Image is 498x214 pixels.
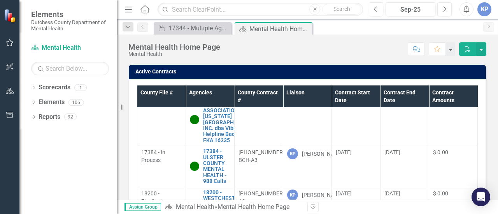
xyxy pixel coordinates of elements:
div: 106 [68,99,84,106]
div: Mental Health Home Page [128,43,220,51]
td: Double-Click to Edit [381,93,429,146]
span: [DATE] [336,190,352,197]
div: Sep-25 [388,5,433,14]
span: Assign Group [124,203,161,211]
div: Mental Health Home Page [217,203,289,211]
div: KP [287,190,298,200]
td: Double-Click to Edit [137,93,186,146]
div: 17344 - Multiple Agencies (DC Tag) [168,23,230,33]
a: Elements [39,98,65,107]
td: Double-Click to Edit Right Click for Context Menu [186,146,235,187]
td: Double-Click to Edit [283,93,332,146]
small: Dutchess County Department of Mental Health [31,19,109,32]
a: TBD - THE MENTAL HEALTH ASSOCIATION OF [US_STATE][GEOGRAPHIC_DATA], INC. dba Vibrant - Helpline B... [203,96,257,143]
td: Double-Click to Edit [381,146,429,187]
div: 1 [74,84,87,91]
div: [PERSON_NAME] [302,191,344,199]
div: Mental Health [128,51,220,57]
span: [PHONE_NUMBER]/23/BCH-A2 [238,190,308,204]
h3: Active Contracts [135,69,482,75]
span: $ 0.00 [433,149,448,155]
td: Double-Click to Edit [283,146,332,187]
a: 17384 - ULSTER COUNTY MENTAL HEALTH - 988 Calls [203,148,230,184]
td: Double-Click to Edit [429,93,478,146]
td: Double-Click to Edit [137,146,186,187]
input: Search ClearPoint... [158,3,363,16]
span: [DATE] [384,190,400,197]
a: Mental Health [31,43,109,52]
span: $ 0.00 [433,190,448,197]
td: Double-Click to Edit [429,146,478,187]
span: Search [333,6,350,12]
img: Active [190,115,199,124]
td: Double-Click to Edit [332,146,381,187]
td: Double-Click to Edit Right Click for Context Menu [186,93,235,146]
span: Elements [31,10,109,19]
a: Scorecards [39,83,70,92]
div: 92 [64,114,77,120]
button: Sep-25 [386,2,435,16]
button: KP [477,2,491,16]
img: Active [190,162,199,171]
td: Double-Click to Edit [332,93,381,146]
div: [PERSON_NAME] [302,150,344,158]
span: [DATE] [384,149,400,155]
td: Double-Click to Edit [235,146,283,187]
div: KP [287,148,298,159]
div: » [165,203,302,212]
a: Reports [39,113,60,122]
a: 17344 - Multiple Agencies (DC Tag) [156,23,230,33]
td: Double-Click to Edit [235,93,283,146]
a: Mental Health [176,203,214,211]
input: Search Below... [31,62,109,75]
span: [PHONE_NUMBER]/23-BCH-A3 [238,149,295,163]
div: Mental Health Home Page [249,24,310,34]
div: Open Intercom Messenger [472,188,490,206]
button: Search [322,4,361,15]
span: 18200 - Finalized [141,190,163,204]
span: 17384 - In Process [141,149,165,163]
span: [DATE] [336,149,352,155]
img: ClearPoint Strategy [4,9,18,23]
